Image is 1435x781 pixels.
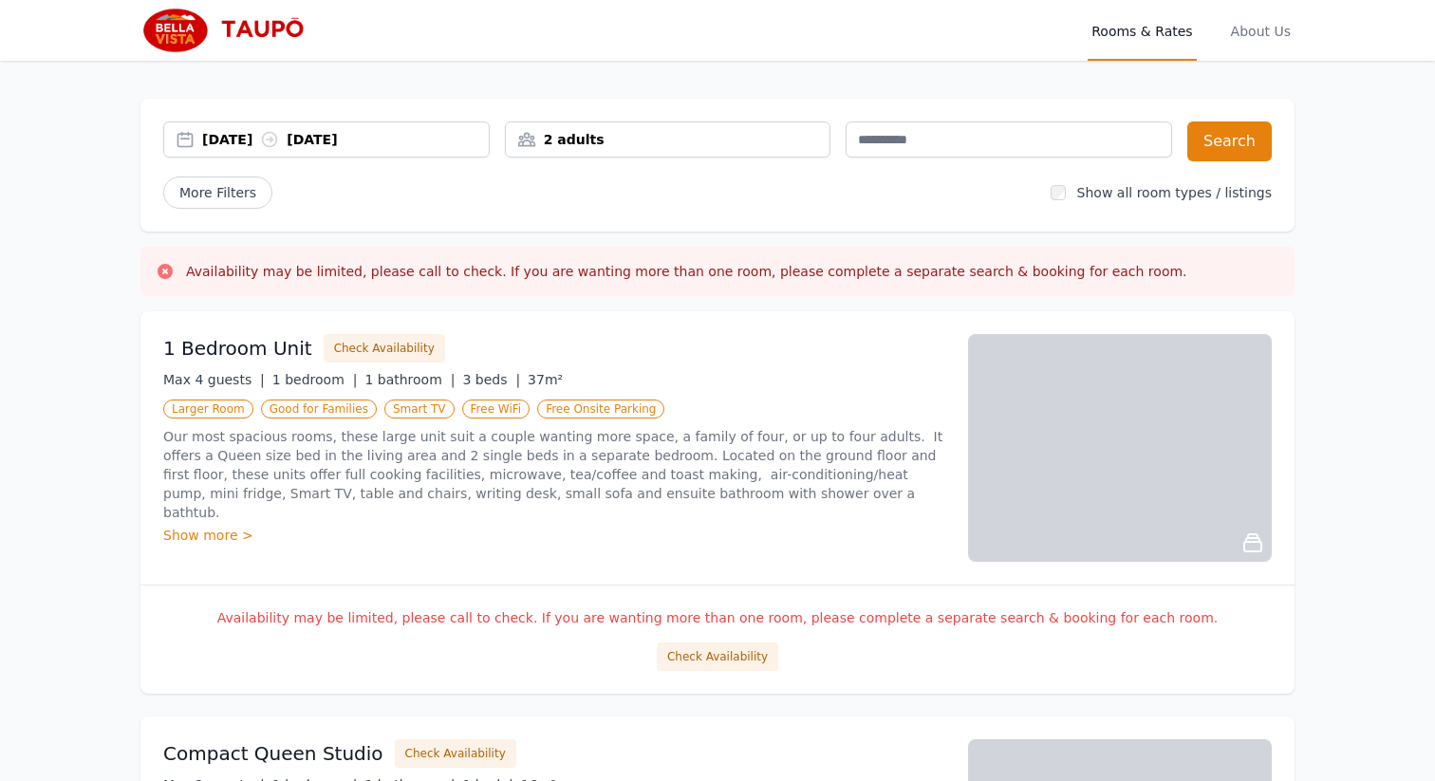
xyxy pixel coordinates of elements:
[163,608,1272,627] p: Availability may be limited, please call to check. If you are wanting more than one room, please ...
[261,400,377,418] span: Good for Families
[462,400,531,418] span: Free WiFi
[163,372,265,387] span: Max 4 guests |
[163,177,272,209] span: More Filters
[506,130,830,149] div: 2 adults
[1077,185,1272,200] label: Show all room types / listings
[324,334,445,363] button: Check Availability
[1187,121,1272,161] button: Search
[528,372,563,387] span: 37m²
[163,400,253,418] span: Larger Room
[384,400,455,418] span: Smart TV
[163,427,945,522] p: Our most spacious rooms, these large unit suit a couple wanting more space, a family of four, or ...
[395,739,516,768] button: Check Availability
[163,335,312,362] h3: 1 Bedroom Unit
[202,130,489,149] div: [DATE] [DATE]
[272,372,358,387] span: 1 bedroom |
[186,262,1187,281] h3: Availability may be limited, please call to check. If you are wanting more than one room, please ...
[462,372,520,387] span: 3 beds |
[537,400,664,418] span: Free Onsite Parking
[163,740,383,767] h3: Compact Queen Studio
[140,8,323,53] img: Bella Vista Taupo
[657,642,778,671] button: Check Availability
[364,372,455,387] span: 1 bathroom |
[163,526,945,545] div: Show more >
